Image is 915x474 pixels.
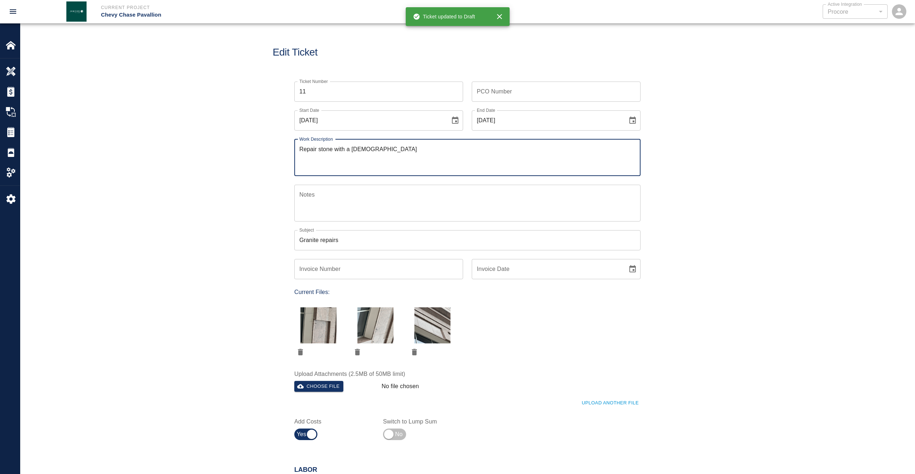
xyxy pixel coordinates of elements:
button: Choose file [294,381,343,392]
input: mm/dd/yyyy [472,259,623,279]
p: Current Project [101,4,497,11]
img: thumbnail [414,307,450,343]
label: Work Description [299,136,333,142]
button: Choose date, selected date is Aug 15, 2025 [625,113,640,128]
img: thumbnail [357,307,393,343]
input: 21 [294,82,463,102]
button: open drawer [4,3,22,20]
button: Choose date [625,262,640,276]
input: mm/dd/yyyy [294,110,445,131]
div: Ticket updated to Draft [413,10,475,23]
p: Chevy Chase Pavallion [101,11,497,19]
iframe: Chat Widget [879,439,915,474]
img: Janeiro Inc [66,1,87,22]
h2: Labor [294,466,641,474]
label: Start Date [299,107,319,113]
h1: Edit Ticket [273,47,662,58]
p: Current Files: [294,288,641,297]
button: delete [351,346,364,358]
label: Add Costs [294,417,374,426]
button: delete [408,346,421,358]
button: Upload Another File [580,398,641,409]
p: No file chosen [382,382,419,391]
textarea: Repair stone with a [DEMOGRAPHIC_DATA] [299,145,635,170]
input: mm/dd/yyyy [472,110,623,131]
button: delete [294,346,307,358]
label: End Date [477,107,495,113]
button: Choose date, selected date is Aug 15, 2025 [448,113,462,128]
label: Switch to Lump Sum [383,417,463,426]
label: Upload Attachments (2.5MB of 50MB limit) [294,370,641,378]
label: Active Integration [828,1,862,7]
div: Procore [828,8,883,16]
label: Subject [299,227,314,233]
label: Ticket Number [299,78,328,84]
img: thumbnail [300,307,336,343]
